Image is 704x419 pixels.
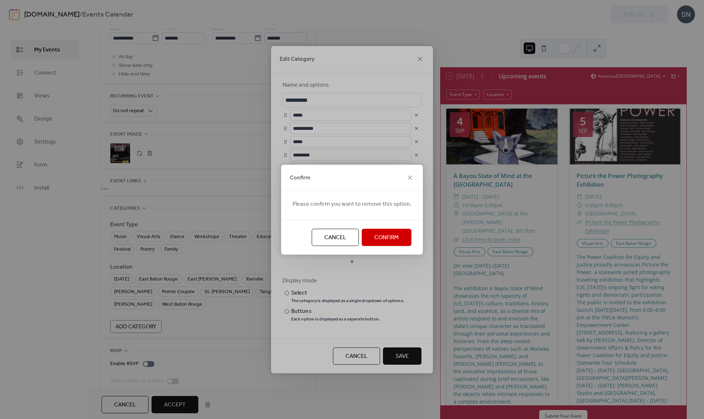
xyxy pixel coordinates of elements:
button: Confirm [362,229,411,246]
button: Cancel [312,229,359,246]
span: Cancel [324,233,346,242]
span: Confirm [290,174,311,182]
span: Confirm [374,233,399,242]
span: Please confirm you want to remove this option. [293,200,411,209]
